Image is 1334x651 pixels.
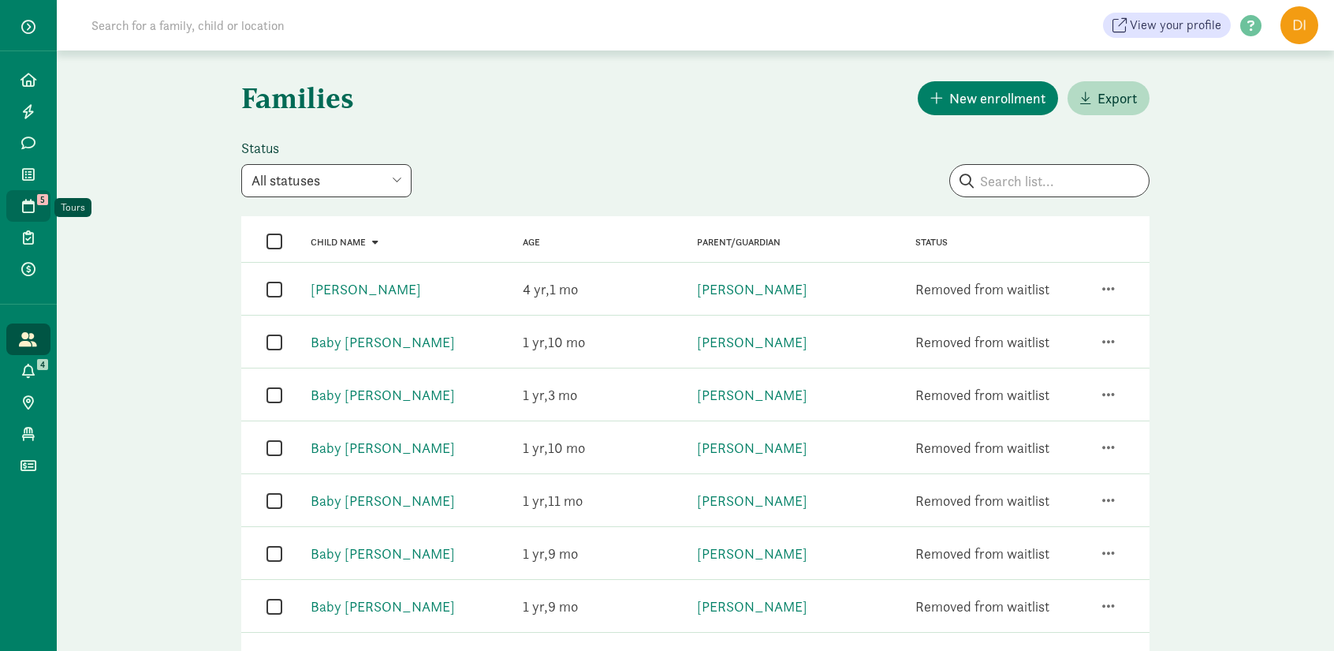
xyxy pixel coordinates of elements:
[523,237,540,248] a: Age
[548,492,583,510] span: 11
[311,280,421,298] a: [PERSON_NAME]
[241,139,412,158] label: Status
[523,544,548,563] span: 1
[548,597,578,615] span: 9
[697,544,807,563] a: [PERSON_NAME]
[697,333,807,351] a: [PERSON_NAME]
[523,333,548,351] span: 1
[311,439,455,457] a: Baby [PERSON_NAME]
[949,88,1045,109] span: New enrollment
[548,333,585,351] span: 10
[241,69,692,126] h1: Families
[311,333,455,351] a: Baby [PERSON_NAME]
[915,596,1049,617] div: Removed from waitlist
[697,492,807,510] a: [PERSON_NAME]
[311,386,455,404] a: Baby [PERSON_NAME]
[697,597,807,615] a: [PERSON_NAME]
[548,386,577,404] span: 3
[915,490,1049,511] div: Removed from waitlist
[1097,88,1137,109] span: Export
[915,237,948,248] span: Status
[6,190,50,222] a: 5
[950,165,1149,196] input: Search list...
[548,544,578,563] span: 9
[311,544,455,563] a: Baby [PERSON_NAME]
[915,279,1049,300] div: Removed from waitlist
[311,237,378,248] a: Child name
[6,355,50,387] a: 4
[918,81,1058,115] button: New enrollment
[311,492,455,510] a: Baby [PERSON_NAME]
[1068,81,1150,115] button: Export
[523,492,548,510] span: 1
[37,359,48,370] span: 4
[697,386,807,404] a: [PERSON_NAME]
[1130,16,1221,35] span: View your profile
[82,9,524,41] input: Search for a family, child or location
[311,237,366,248] span: Child name
[1103,13,1231,38] a: View your profile
[1255,575,1334,651] iframe: Chat Widget
[37,194,48,205] span: 5
[915,384,1049,406] div: Removed from waitlist
[523,597,548,615] span: 1
[915,331,1049,353] div: Removed from waitlist
[915,543,1049,564] div: Removed from waitlist
[550,280,578,298] span: 1
[697,280,807,298] a: [PERSON_NAME]
[61,200,85,215] div: Tours
[523,386,548,404] span: 1
[697,237,781,248] a: Parent/Guardian
[697,439,807,457] a: [PERSON_NAME]
[548,439,585,457] span: 10
[311,597,455,615] a: Baby [PERSON_NAME]
[523,439,548,457] span: 1
[915,437,1049,458] div: Removed from waitlist
[523,280,550,298] span: 4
